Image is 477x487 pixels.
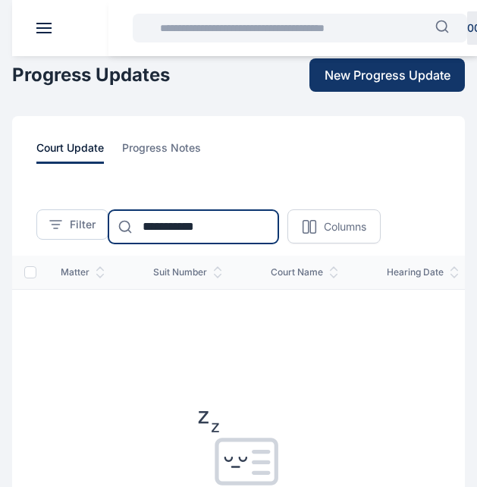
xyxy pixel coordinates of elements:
[271,266,338,278] span: court name
[309,58,465,92] button: New Progress Update
[387,266,459,278] span: hearing date
[36,209,108,240] button: Filter
[324,219,366,234] p: Columns
[122,140,201,164] span: progress notes
[36,140,104,164] span: court update
[153,266,222,278] span: suit number
[36,140,122,164] a: court update
[122,140,219,164] a: progress notes
[70,217,96,232] span: Filter
[287,209,381,243] button: Columns
[61,266,105,278] span: matter
[325,66,450,84] span: New Progress Update
[12,63,170,87] h1: Progress Updates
